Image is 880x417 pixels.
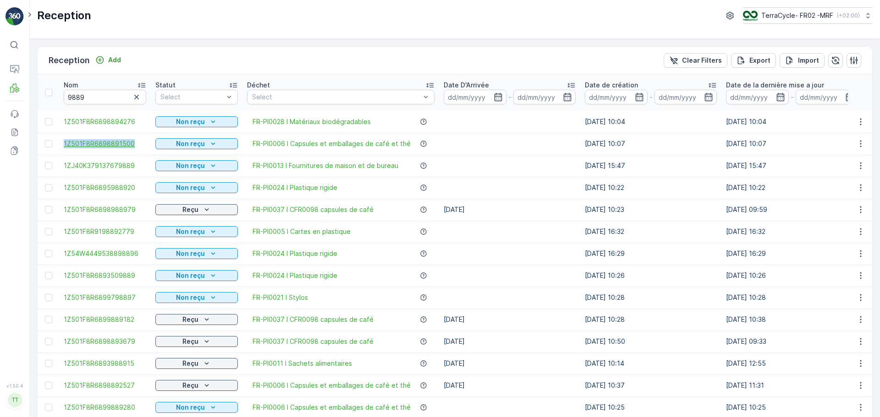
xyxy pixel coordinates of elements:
p: Reception [37,8,91,23]
a: FR-PI0024 I Plastique rigide [253,249,337,258]
span: FR-PI0006 I Capsules et emballages de café et thé [253,381,411,390]
td: [DATE] 16:32 [580,221,721,243]
div: Toggle Row Selected [45,184,52,191]
a: 1Z54W4449538898896 [64,249,146,258]
td: [DATE] 10:22 [580,177,721,199]
p: Select [252,92,420,102]
td: [DATE] 10:28 [580,309,721,330]
td: [DATE] 10:04 [580,111,721,133]
p: - [791,92,794,103]
a: FR-PI0005 I Cartes en plastique [253,227,351,236]
button: Non reçu [155,292,238,303]
td: [DATE] 10:04 [721,111,863,133]
span: 1Z501F8R6895988920 [64,183,146,192]
p: Export [749,56,770,65]
p: Non reçu [176,139,205,148]
td: [DATE] 10:50 [580,330,721,352]
a: 1Z501F8R6898891500 [64,139,146,148]
button: Non reçu [155,402,238,413]
p: - [649,92,653,103]
button: TerraCycle- FR02 -MRF(+02:00) [743,7,873,24]
button: Clear Filters [664,53,727,68]
td: [DATE] 16:29 [580,243,721,265]
a: 1Z501F8R6893509889 [64,271,146,280]
p: Reçu [182,337,198,346]
td: [DATE] [439,374,580,396]
button: Non reçu [155,116,238,127]
td: [DATE] [439,352,580,374]
a: FR-PI0024 I Plastique rigide [253,183,337,192]
a: 1Z501F8R6893988915 [64,359,146,368]
button: Reçu [155,358,238,369]
a: 1Z501F8R6898892527 [64,381,146,390]
a: 1Z501F8R6899889280 [64,403,146,412]
button: Reçu [155,314,238,325]
span: FR-PI0024 I Plastique rigide [253,271,337,280]
a: FR-PI0021 I Stylos [253,293,308,302]
p: Non reçu [176,271,205,280]
p: Date D'Arrivée [444,81,489,90]
p: Non reçu [176,183,205,192]
img: logo [5,7,24,26]
button: Non reçu [155,160,238,171]
button: Reçu [155,336,238,347]
div: Toggle Row Selected [45,250,52,257]
a: FR-PI0028 I Matériaux biodégradables [253,117,371,126]
input: dd/mm/yyyy [796,90,858,104]
button: Non reçu [155,226,238,237]
p: Reçu [182,359,198,368]
td: [DATE] [439,199,580,221]
a: 1Z501F8R6899798897 [64,293,146,302]
div: Toggle Row Selected [45,294,52,301]
input: dd/mm/yyyy [726,90,789,104]
a: FR-PI0037 I CFR0098 capsules de café [253,337,374,346]
a: 1Z501F8R9198892779 [64,227,146,236]
a: 1ZJ40K379137679889 [64,161,146,170]
a: 1Z501F8R6898893679 [64,337,146,346]
p: Add [108,55,121,65]
p: Date de la dernière mise a jour [726,81,824,90]
td: [DATE] 10:28 [580,287,721,309]
a: FR-PI0006 I Capsules et emballages de café et thé [253,139,411,148]
td: [DATE] 15:47 [580,155,721,177]
span: FR-PI0006 I Capsules et emballages de café et thé [253,403,411,412]
td: [DATE] 15:47 [721,155,863,177]
td: [DATE] 11:31 [721,374,863,396]
input: Search [64,90,146,104]
td: [DATE] 16:29 [721,243,863,265]
td: [DATE] 10:07 [721,133,863,155]
td: [DATE] [439,309,580,330]
td: [DATE] 10:23 [580,199,721,221]
td: [DATE] 10:28 [721,287,863,309]
a: FR-PI0011 I Sachets alimentaires [253,359,352,368]
p: Non reçu [176,161,205,170]
p: Déchet [247,81,270,90]
button: Non reçu [155,182,238,193]
span: FR-PI0037 I CFR0098 capsules de café [253,315,374,324]
button: Non reçu [155,138,238,149]
input: dd/mm/yyyy [444,90,506,104]
button: TT [5,390,24,410]
td: [DATE] 10:37 [580,374,721,396]
button: Reçu [155,380,238,391]
p: Non reçu [176,403,205,412]
p: ( +02:00 ) [837,12,860,19]
td: [DATE] 09:59 [721,199,863,221]
td: [DATE] 10:22 [721,177,863,199]
p: Import [798,56,819,65]
span: 1Z501F8R6898894276 [64,117,146,126]
button: Add [92,54,125,65]
div: Toggle Row Selected [45,404,52,411]
input: dd/mm/yyyy [513,90,576,104]
span: 1Z501F8R6899889182 [64,315,146,324]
